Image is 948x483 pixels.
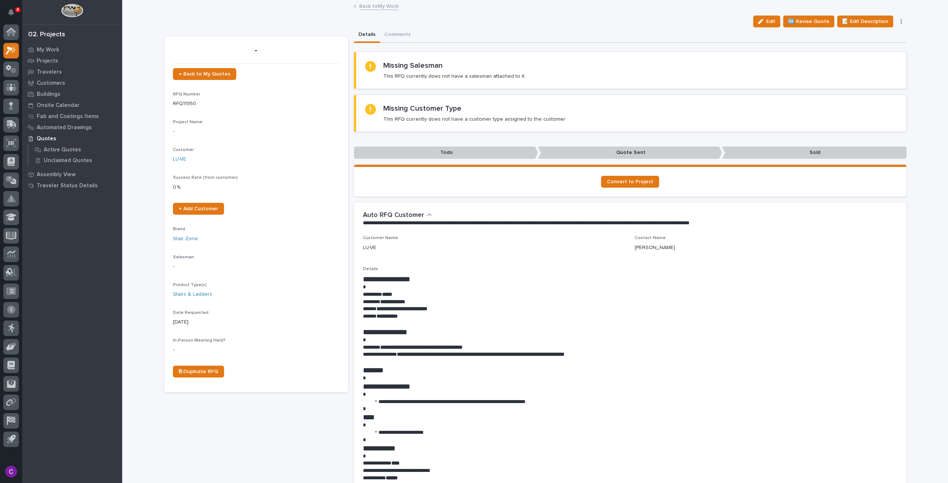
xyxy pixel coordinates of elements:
[37,135,56,142] p: Quotes
[766,18,775,25] span: Edit
[173,45,339,56] p: -
[753,16,780,27] button: Edit
[173,366,224,378] a: ⎘ Duplicate RFQ
[363,267,378,271] span: Details
[173,120,203,124] span: Project Name
[61,4,83,17] img: Workspace Logo
[22,180,122,191] a: Traveler Status Details
[842,17,888,26] span: 📝 Edit Description
[37,171,76,178] p: Assembly View
[37,47,59,53] p: My Work
[22,100,122,111] a: Onsite Calendar
[173,283,207,287] span: Product Type(s)
[37,182,98,189] p: Traveler Status Details
[173,255,194,259] span: Salesman
[173,128,339,135] p: -
[173,346,339,354] p: -
[722,147,906,159] p: Sold
[354,27,380,43] button: Details
[179,206,218,211] span: + Add Customer
[173,318,339,326] p: [DATE]
[383,116,565,123] p: This RFQ currently does not have a customer type assigned to the customer
[173,291,212,298] a: Stairs & Ladders
[22,122,122,133] a: Automated Drawings
[29,144,122,155] a: Active Quotes
[29,155,122,165] a: Unclaimed Quotes
[363,211,432,219] button: Auto RFQ Customer
[44,147,81,153] p: Active Quotes
[37,91,60,98] p: Buildings
[601,176,659,188] a: Convert to Project
[363,236,398,240] span: Customer Name
[607,179,653,184] span: Convert to Project
[179,369,218,374] span: ⎘ Duplicate RFQ
[359,1,398,10] a: Back toMy Work
[37,58,58,64] p: Projects
[173,175,238,180] span: Success Rate (from customer)
[173,155,186,163] a: LU-VE
[783,16,834,27] button: 🆕 Revise Quote
[635,244,675,252] p: [PERSON_NAME]
[538,147,722,159] p: Quote Sent
[22,169,122,180] a: Assembly View
[173,184,339,191] p: 0 %
[173,311,208,315] span: Date Requested
[173,235,198,243] a: Stair Zone
[9,9,19,21] div: Notifications4
[173,68,236,80] a: ← Back to My Quotes
[37,80,65,87] p: Customers
[22,55,122,66] a: Projects
[3,4,19,20] button: Notifications
[37,102,80,109] p: Onsite Calendar
[173,227,185,231] span: Brand
[179,71,230,77] span: ← Back to My Quotes
[3,464,19,479] button: users-avatar
[173,100,339,108] p: RFQ11950
[22,133,122,144] a: Quotes
[173,92,200,97] span: RFQ Number
[354,147,538,159] p: Todo
[37,124,92,131] p: Automated Drawings
[173,203,224,215] a: + Add Customer
[837,16,893,27] button: 📝 Edit Description
[22,88,122,100] a: Buildings
[37,113,99,120] p: Fab and Coatings Items
[380,27,415,43] button: Comments
[22,66,122,77] a: Travelers
[16,7,19,12] p: 4
[173,338,226,343] span: In-Person Meeting Held?
[22,44,122,55] a: My Work
[363,211,424,219] h2: Auto RFQ Customer
[28,31,65,39] div: 02. Projects
[37,69,62,76] p: Travelers
[383,61,443,70] h2: Missing Salesman
[44,157,92,164] p: Unclaimed Quotes
[22,111,122,122] a: Fab and Coatings Items
[363,244,376,252] p: LU-VE
[173,148,194,152] span: Customer
[173,263,339,271] p: -
[383,73,525,80] p: This RFQ currently does not have a salesman attached to it.
[22,77,122,88] a: Customers
[635,236,666,240] span: Contact Name
[383,104,461,113] h2: Missing Customer Type
[788,17,829,26] span: 🆕 Revise Quote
